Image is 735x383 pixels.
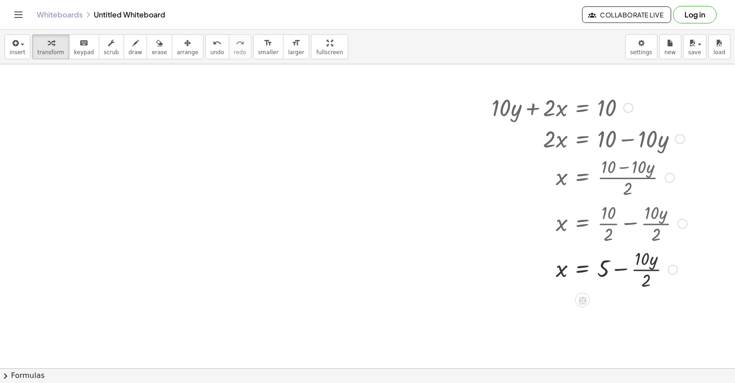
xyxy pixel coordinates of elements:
[688,49,701,56] span: save
[5,34,30,59] button: insert
[713,49,725,56] span: load
[229,34,251,59] button: redoredo
[630,49,652,56] span: settings
[683,34,707,59] button: save
[234,49,246,56] span: redo
[74,49,94,56] span: keypad
[659,34,681,59] button: new
[104,49,119,56] span: scrub
[205,34,229,59] button: undoundo
[99,34,124,59] button: scrub
[292,38,300,49] i: format_size
[236,38,244,49] i: redo
[258,49,278,56] span: smaller
[253,34,283,59] button: format_sizesmaller
[32,34,69,59] button: transform
[625,34,657,59] button: settings
[79,38,88,49] i: keyboard
[708,34,730,59] button: load
[152,49,167,56] span: erase
[575,293,590,307] div: Apply the same math to both sides of the equation
[582,6,671,23] button: Collaborate Live
[264,38,272,49] i: format_size
[129,49,142,56] span: draw
[172,34,204,59] button: arrange
[147,34,172,59] button: erase
[177,49,198,56] span: arrange
[316,49,343,56] span: fullscreen
[124,34,147,59] button: draw
[210,49,224,56] span: undo
[590,11,663,19] span: Collaborate Live
[664,49,676,56] span: new
[311,34,348,59] button: fullscreen
[11,7,26,22] button: Toggle navigation
[37,49,64,56] span: transform
[288,49,304,56] span: larger
[10,49,25,56] span: insert
[37,10,83,19] a: Whiteboards
[673,6,717,23] button: Log in
[69,34,99,59] button: keyboardkeypad
[213,38,221,49] i: undo
[283,34,309,59] button: format_sizelarger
